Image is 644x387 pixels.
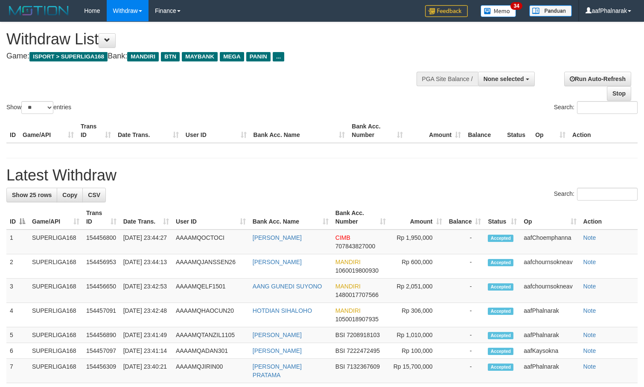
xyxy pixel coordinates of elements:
[29,230,83,254] td: SUPERLIGA168
[484,76,524,82] span: None selected
[583,283,596,290] a: Note
[29,327,83,343] td: SUPERLIGA168
[389,359,446,383] td: Rp 15,700,000
[347,363,380,370] span: Copy 7132367609 to clipboard
[580,205,638,230] th: Action
[488,364,513,371] span: Accepted
[488,348,513,355] span: Accepted
[172,205,249,230] th: User ID: activate to sort column ascending
[389,279,446,303] td: Rp 2,051,000
[29,303,83,327] td: SUPERLIGA168
[569,119,638,143] th: Action
[29,205,83,230] th: Game/API: activate to sort column ascending
[532,119,569,143] th: Op
[253,283,322,290] a: AANG GUNEDI SUYONO
[488,308,513,315] span: Accepted
[6,167,638,184] h1: Latest Withdraw
[6,4,71,17] img: MOTION_logo.png
[29,279,83,303] td: SUPERLIGA168
[504,119,532,143] th: Status
[577,101,638,114] input: Search:
[249,205,332,230] th: Bank Acc. Name: activate to sort column ascending
[488,235,513,242] span: Accepted
[481,5,516,17] img: Button%20Memo.svg
[6,101,71,114] label: Show entries
[62,192,77,198] span: Copy
[120,359,172,383] td: [DATE] 23:40:21
[172,343,249,359] td: AAAAMQADAN301
[446,343,485,359] td: -
[417,72,478,86] div: PGA Site Balance /
[29,52,108,61] span: ISPORT > SUPERLIGA168
[446,359,485,383] td: -
[82,188,106,202] a: CSV
[335,259,361,265] span: MANDIRI
[83,343,120,359] td: 154457097
[520,343,580,359] td: aafKaysokna
[120,303,172,327] td: [DATE] 23:42:48
[172,230,249,254] td: AAAAMQOCTOCI
[88,192,100,198] span: CSV
[29,359,83,383] td: SUPERLIGA168
[127,52,159,61] span: MANDIRI
[6,254,29,279] td: 2
[389,343,446,359] td: Rp 100,000
[335,332,345,338] span: BSI
[583,332,596,338] a: Note
[607,86,631,101] a: Stop
[114,119,182,143] th: Date Trans.
[520,359,580,383] td: aafPhalnarak
[520,303,580,327] td: aafPhalnarak
[172,327,249,343] td: AAAAMQTANZIL1105
[6,119,19,143] th: ID
[120,205,172,230] th: Date Trans.: activate to sort column ascending
[19,119,77,143] th: Game/API
[335,234,350,241] span: CIMB
[335,307,361,314] span: MANDIRI
[6,343,29,359] td: 6
[520,230,580,254] td: aafChoemphanna
[29,254,83,279] td: SUPERLIGA168
[253,363,302,378] a: [PERSON_NAME] PRATAMA
[220,52,244,61] span: MEGA
[554,101,638,114] label: Search:
[520,254,580,279] td: aafchournsokneav
[446,303,485,327] td: -
[347,332,380,338] span: Copy 7208918103 to clipboard
[161,52,180,61] span: BTN
[446,230,485,254] td: -
[6,303,29,327] td: 4
[335,347,345,354] span: BSI
[120,279,172,303] td: [DATE] 23:42:53
[335,316,379,323] span: Copy 1050018907935 to clipboard
[335,363,345,370] span: BSI
[6,205,29,230] th: ID: activate to sort column descending
[583,347,596,354] a: Note
[335,267,379,274] span: Copy 1060019800930 to clipboard
[335,283,361,290] span: MANDIRI
[273,52,284,61] span: ...
[583,234,596,241] a: Note
[6,327,29,343] td: 5
[583,363,596,370] a: Note
[488,332,513,339] span: Accepted
[583,307,596,314] a: Note
[6,279,29,303] td: 3
[83,230,120,254] td: 154456800
[182,52,218,61] span: MAYBANK
[425,5,468,17] img: Feedback.jpg
[520,279,580,303] td: aafchournsokneav
[520,205,580,230] th: Op: activate to sort column ascending
[182,119,250,143] th: User ID
[6,52,421,61] h4: Game: Bank:
[172,254,249,279] td: AAAAMQJANSSEN26
[520,327,580,343] td: aafPhalnarak
[57,188,83,202] a: Copy
[120,327,172,343] td: [DATE] 23:41:49
[446,327,485,343] td: -
[6,188,57,202] a: Show 25 rows
[332,205,389,230] th: Bank Acc. Number: activate to sort column ascending
[484,205,520,230] th: Status: activate to sort column ascending
[120,254,172,279] td: [DATE] 23:44:13
[348,119,406,143] th: Bank Acc. Number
